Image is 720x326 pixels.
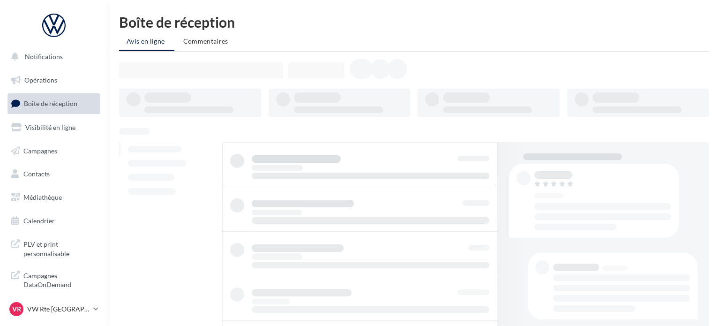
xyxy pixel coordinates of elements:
a: Opérations [6,70,102,90]
a: Campagnes [6,141,102,161]
span: Visibilité en ligne [25,123,75,131]
span: Notifications [25,53,63,61]
p: VW Rte [GEOGRAPHIC_DATA] [27,304,90,314]
div: Boîte de réception [119,15,709,29]
button: Notifications [6,47,98,67]
a: Visibilité en ligne [6,118,102,137]
span: Contacts [23,170,50,178]
span: Campagnes DataOnDemand [23,269,97,289]
a: Contacts [6,164,102,184]
a: Calendrier [6,211,102,231]
span: PLV et print personnalisable [23,238,97,258]
a: VR VW Rte [GEOGRAPHIC_DATA] [7,300,100,318]
span: Calendrier [23,217,55,225]
span: Médiathèque [23,193,62,201]
span: Campagnes [23,146,57,154]
span: VR [12,304,21,314]
a: PLV et print personnalisable [6,234,102,262]
span: Commentaires [183,37,228,45]
span: Boîte de réception [24,99,77,107]
a: Campagnes DataOnDemand [6,265,102,293]
a: Boîte de réception [6,93,102,114]
span: Opérations [24,76,57,84]
a: Médiathèque [6,188,102,207]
